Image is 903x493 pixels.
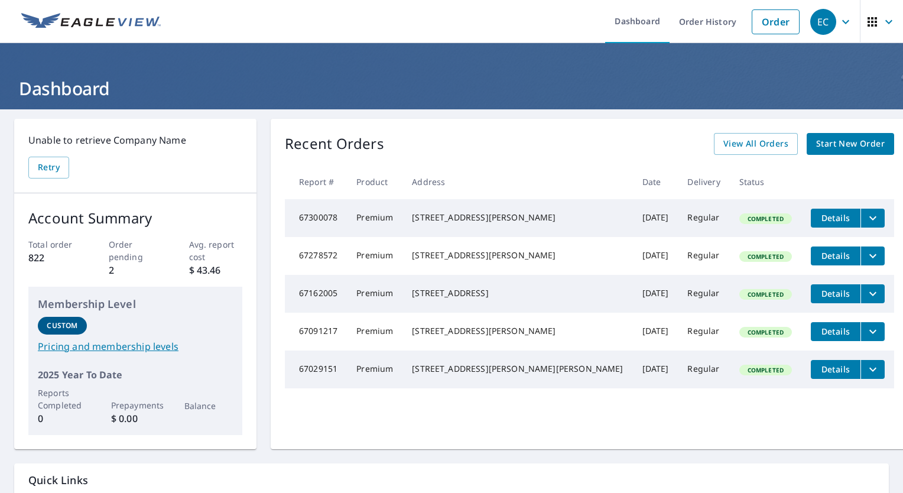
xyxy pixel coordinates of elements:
button: detailsBtn-67029151 [811,360,860,379]
p: Reports Completed [38,387,87,411]
td: [DATE] [633,351,678,388]
span: Retry [38,160,60,175]
td: Premium [347,237,402,275]
span: Details [818,364,853,375]
span: View All Orders [723,137,788,151]
th: Address [402,164,632,199]
td: Regular [678,275,729,313]
p: 0 [38,411,87,426]
div: [STREET_ADDRESS][PERSON_NAME] [412,249,623,261]
p: Balance [184,400,233,412]
button: detailsBtn-67300078 [811,209,860,228]
span: Completed [740,328,791,336]
button: filesDropdownBtn-67300078 [860,209,885,228]
a: Pricing and membership levels [38,339,233,353]
p: 2 [109,263,163,277]
th: Report # [285,164,347,199]
p: 822 [28,251,82,265]
div: [STREET_ADDRESS][PERSON_NAME] [412,212,623,223]
button: filesDropdownBtn-67091217 [860,322,885,341]
th: Date [633,164,678,199]
td: Regular [678,351,729,388]
span: Details [818,326,853,337]
button: filesDropdownBtn-67029151 [860,360,885,379]
span: Completed [740,215,791,223]
p: Quick Links [28,473,875,488]
th: Delivery [678,164,729,199]
span: Start New Order [816,137,885,151]
button: filesDropdownBtn-67278572 [860,246,885,265]
td: [DATE] [633,275,678,313]
p: Avg. report cost [189,238,243,263]
img: EV Logo [21,13,161,31]
span: Details [818,288,853,299]
td: Regular [678,313,729,351]
span: Completed [740,290,791,299]
p: Custom [47,320,77,331]
span: Details [818,250,853,261]
p: Recent Orders [285,133,384,155]
p: $ 0.00 [111,411,160,426]
div: [STREET_ADDRESS][PERSON_NAME][PERSON_NAME] [412,363,623,375]
p: Membership Level [38,296,233,312]
td: 67278572 [285,237,347,275]
p: 2025 Year To Date [38,368,233,382]
span: Completed [740,366,791,374]
td: Regular [678,237,729,275]
td: 67029151 [285,351,347,388]
h1: Dashboard [14,76,889,100]
p: Order pending [109,238,163,263]
td: Premium [347,199,402,237]
button: detailsBtn-67091217 [811,322,860,341]
td: Premium [347,351,402,388]
p: Prepayments [111,399,160,411]
td: [DATE] [633,237,678,275]
td: Premium [347,275,402,313]
span: Details [818,212,853,223]
td: 67300078 [285,199,347,237]
th: Status [730,164,801,199]
td: Premium [347,313,402,351]
p: $ 43.46 [189,263,243,277]
a: Start New Order [807,133,894,155]
p: Account Summary [28,207,242,229]
div: [STREET_ADDRESS] [412,287,623,299]
div: [STREET_ADDRESS][PERSON_NAME] [412,325,623,337]
a: View All Orders [714,133,798,155]
span: Completed [740,252,791,261]
td: 67091217 [285,313,347,351]
button: Retry [28,157,69,179]
td: [DATE] [633,313,678,351]
td: [DATE] [633,199,678,237]
p: Unable to retrieve Company Name [28,133,242,147]
td: Regular [678,199,729,237]
button: detailsBtn-67162005 [811,284,860,303]
button: detailsBtn-67278572 [811,246,860,265]
p: Total order [28,238,82,251]
div: EC [810,9,836,35]
a: Order [752,9,800,34]
th: Product [347,164,402,199]
td: 67162005 [285,275,347,313]
button: filesDropdownBtn-67162005 [860,284,885,303]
